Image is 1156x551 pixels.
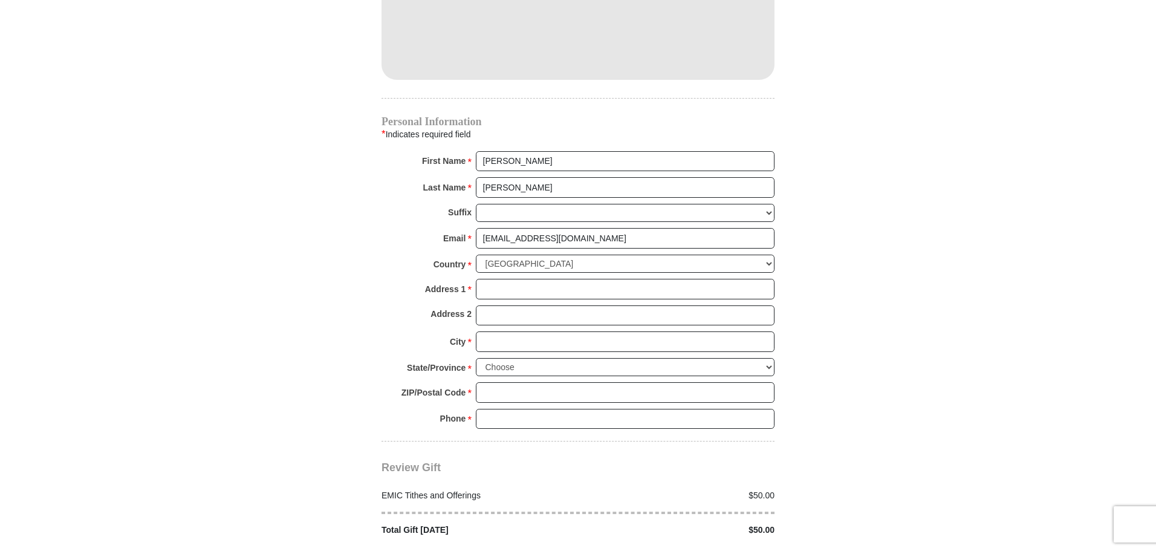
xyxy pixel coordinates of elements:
[578,524,781,536] div: $50.00
[450,333,466,350] strong: City
[578,489,781,502] div: $50.00
[443,230,466,247] strong: Email
[375,524,579,536] div: Total Gift [DATE]
[425,281,466,298] strong: Address 1
[423,179,466,196] strong: Last Name
[430,305,472,322] strong: Address 2
[382,461,441,474] span: Review Gift
[448,204,472,221] strong: Suffix
[433,256,466,273] strong: Country
[440,410,466,427] strong: Phone
[382,126,774,142] div: Indicates required field
[382,117,774,126] h4: Personal Information
[422,152,466,169] strong: First Name
[401,384,466,401] strong: ZIP/Postal Code
[407,359,466,376] strong: State/Province
[375,489,579,502] div: EMIC Tithes and Offerings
